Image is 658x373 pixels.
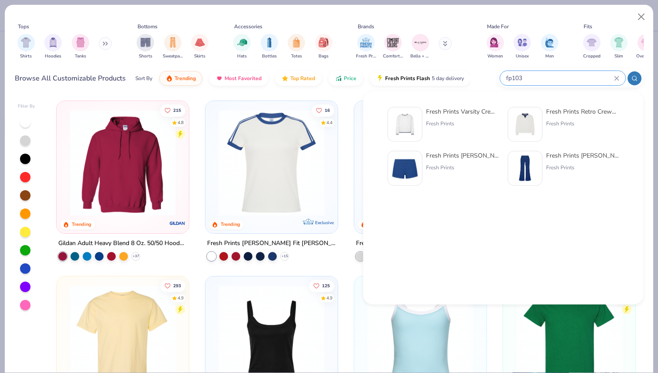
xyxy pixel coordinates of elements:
[392,155,419,182] img: d60be0fe-5443-43a1-ac7f-73f8b6aa2e6e
[432,74,464,84] span: 5 day delivery
[191,34,208,60] div: filter for Skirts
[487,34,504,60] button: filter button
[356,34,376,60] div: filter for Fresh Prints
[288,34,305,60] div: filter for Totes
[72,34,89,60] button: filter button
[312,104,334,116] button: Like
[410,34,430,60] div: filter for Bella + Canvas
[541,34,558,60] div: filter for Men
[261,34,278,60] div: filter for Bottles
[191,34,208,60] button: filter button
[194,53,205,60] span: Skirts
[234,23,262,30] div: Accessories
[237,53,247,60] span: Hats
[545,37,554,47] img: Men Image
[326,119,332,126] div: 4.4
[137,34,154,60] div: filter for Shorts
[545,53,554,60] span: Men
[18,23,29,30] div: Tops
[225,75,262,82] span: Most Favorited
[546,120,619,128] div: Fresh Prints
[329,110,444,216] img: 77058d13-6681-46a4-a602-40ee85a356b7
[169,215,186,232] img: Gildan logo
[414,36,427,49] img: Bella + Canvas Image
[262,53,277,60] span: Bottles
[359,36,373,49] img: Fresh Prints Image
[410,53,430,60] span: Bella + Canvas
[135,74,152,82] div: Sort By
[174,283,181,288] span: 293
[358,23,374,30] div: Brands
[174,108,181,112] span: 215
[175,75,196,82] span: Trending
[610,34,628,60] button: filter button
[292,37,301,47] img: Totes Image
[610,34,628,60] div: filter for Slim
[505,73,614,83] input: Try "T-Shirt"
[512,111,539,138] img: 3abb6cdb-110e-4e18-92a0-dbcd4e53f056
[168,37,178,47] img: Sweatpants Image
[392,111,419,138] img: 4d4398e1-a86f-4e3e-85fd-b9623566810e
[166,75,173,82] img: trending.gif
[487,34,504,60] div: filter for Women
[636,34,656,60] button: filter button
[21,37,31,47] img: Shirts Image
[546,107,619,116] div: Fresh Prints Retro Crewneck
[326,295,332,301] div: 4.9
[514,34,531,60] button: filter button
[282,254,288,259] span: + 15
[291,53,302,60] span: Totes
[490,37,500,47] img: Women Image
[356,238,485,249] div: Fresh Prints Denver Mock Neck Heavyweight Sweatshirt
[633,9,650,25] button: Close
[516,53,529,60] span: Unisex
[329,71,363,86] button: Price
[319,53,329,60] span: Bags
[75,53,86,60] span: Tanks
[614,53,623,60] span: Slim
[356,34,376,60] button: filter button
[282,75,289,82] img: TopRated.gif
[517,37,527,47] img: Unisex Image
[386,36,399,49] img: Comfort Colors Image
[636,53,656,60] span: Oversized
[261,34,278,60] button: filter button
[383,53,403,60] span: Comfort Colors
[233,34,251,60] button: filter button
[178,295,184,301] div: 4.9
[426,164,499,171] div: Fresh Prints
[159,71,202,86] button: Trending
[161,104,186,116] button: Like
[315,34,332,60] div: filter for Bags
[178,119,184,126] div: 4.8
[541,34,558,60] button: filter button
[370,71,470,86] button: Fresh Prints Flash5 day delivery
[18,103,35,110] div: Filter By
[325,108,330,112] span: 16
[45,53,61,60] span: Hoodies
[641,37,651,47] img: Oversized Image
[546,164,619,171] div: Fresh Prints
[376,75,383,82] img: flash.gif
[322,283,330,288] span: 125
[319,37,328,47] img: Bags Image
[487,23,509,30] div: Made For
[44,34,62,60] div: filter for Hoodies
[383,34,403,60] div: filter for Comfort Colors
[546,151,619,160] div: Fresh Prints [PERSON_NAME]-over Flared Pants
[385,75,430,82] span: Fresh Prints Flash
[163,34,183,60] button: filter button
[344,75,356,82] span: Price
[163,53,183,60] span: Sweatpants
[214,110,329,216] img: e5540c4d-e74a-4e58-9a52-192fe86bec9f
[72,34,89,60] div: filter for Tanks
[233,34,251,60] div: filter for Hats
[587,37,597,47] img: Cropped Image
[65,110,180,216] img: 01756b78-01f6-4cc6-8d8a-3c30c1a0c8ac
[315,220,334,225] span: Exclusive
[584,23,592,30] div: Fits
[614,37,624,47] img: Slim Image
[207,238,336,249] div: Fresh Prints [PERSON_NAME] Fit [PERSON_NAME] Shirt with Stripes
[163,34,183,60] div: filter for Sweatpants
[583,53,601,60] span: Cropped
